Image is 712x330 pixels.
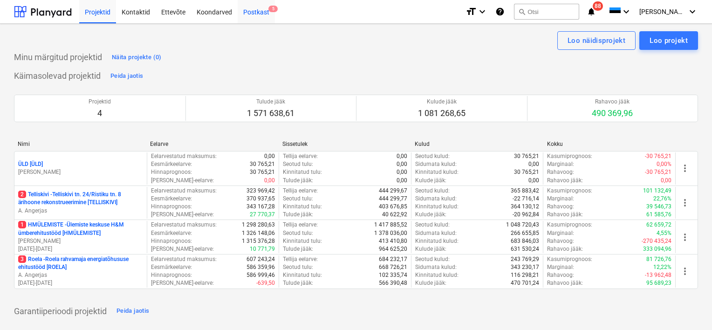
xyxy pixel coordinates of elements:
[477,6,488,17] i: keyboard_arrow_down
[547,221,592,229] p: Kasumiprognoos :
[687,6,698,17] i: keyboard_arrow_down
[283,177,313,185] p: Tulude jääk :
[547,187,592,195] p: Kasumiprognoos :
[415,211,446,219] p: Kulude jääk :
[592,98,633,106] p: Rahavoo jääk
[379,187,407,195] p: 444 299,67
[547,237,574,245] p: Rahavoog :
[511,245,539,253] p: 631 530,24
[547,263,574,271] p: Marginaal :
[110,50,164,65] button: Näita projekte (0)
[466,6,477,17] i: format_size
[415,160,457,168] p: Sidumata kulud :
[547,160,574,168] p: Marginaal :
[657,229,671,237] p: 4,55%
[415,152,450,160] p: Seotud kulud :
[18,160,43,168] p: ÜLD [ÜLD]
[283,221,318,229] p: Tellija eelarve :
[514,4,579,20] button: Otsi
[547,195,574,203] p: Marginaal :
[661,177,671,185] p: 0,00
[653,263,671,271] p: 12,22%
[645,168,671,176] p: -30 765,21
[415,271,459,279] p: Kinnitatud kulud :
[645,271,671,279] p: -13 962,48
[18,191,26,198] span: 2
[511,187,539,195] p: 365 883,42
[415,187,450,195] p: Seotud kulud :
[283,211,313,219] p: Tulude jääk :
[283,195,313,203] p: Seotud tulu :
[379,279,407,287] p: 566 390,48
[18,279,143,287] p: [DATE] - [DATE]
[511,229,539,237] p: 266 655,85
[151,245,214,253] p: [PERSON_NAME]-eelarve :
[646,211,671,219] p: 61 585,76
[283,263,313,271] p: Seotud tulu :
[418,108,466,119] p: 1 081 268,65
[415,177,446,185] p: Kulude jääk :
[264,177,275,185] p: 0,00
[587,6,596,17] i: notifications
[151,152,217,160] p: Eelarvestatud maksumus :
[547,279,583,287] p: Rahavoo jääk :
[18,271,143,279] p: A. Angerjas
[397,152,407,160] p: 0,00
[415,141,540,147] div: Kulud
[511,271,539,279] p: 116 298,21
[397,160,407,168] p: 0,00
[511,237,539,245] p: 683 846,03
[116,306,149,316] div: Peida jaotis
[250,168,275,176] p: 30 765,21
[283,229,313,237] p: Seotud tulu :
[264,152,275,160] p: 0,00
[89,98,111,106] p: Projektid
[645,152,671,160] p: -30 765,21
[247,108,294,119] p: 1 571 638,61
[547,177,583,185] p: Rahavoo jääk :
[242,237,275,245] p: 1 315 376,28
[283,279,313,287] p: Tulude jääk :
[643,245,671,253] p: 333 094,96
[18,255,26,263] span: 3
[14,70,101,82] p: Käimasolevad projektid
[639,31,698,50] button: Loo projekt
[18,191,143,206] p: Telliskivi - Telliskivi tn. 24/Ristiku tn. 8 ärihoone rekonstrueerimine [TELLISKIVI]
[593,1,603,11] span: 88
[18,221,143,253] div: 1HMÜLEMISTE -Ülemiste keskuse H&M ümberehitustööd [HMÜLEMISTE][PERSON_NAME][DATE]-[DATE]
[247,98,294,106] p: Tulude jääk
[18,221,143,237] p: HMÜLEMISTE - Ülemiste keskuse H&M ümberehitustööd [HMÜLEMISTE]
[513,211,539,219] p: -20 962,84
[415,263,457,271] p: Sidumata kulud :
[415,195,457,203] p: Sidumata kulud :
[151,229,192,237] p: Eesmärkeelarve :
[528,160,539,168] p: 0,00
[646,255,671,263] p: 81 726,76
[151,221,217,229] p: Eelarvestatud maksumus :
[547,141,672,147] div: Kokku
[246,271,275,279] p: 586 999,46
[112,52,162,63] div: Näita projekte (0)
[18,207,143,215] p: A. Angerjas
[18,141,143,147] div: Nimi
[653,195,671,203] p: 22,76%
[151,271,192,279] p: Hinnaprognoos :
[250,245,275,253] p: 10 771,79
[528,177,539,185] p: 0,00
[242,229,275,237] p: 1 326 148,06
[415,279,446,287] p: Kulude jääk :
[250,211,275,219] p: 27 770,37
[151,203,192,211] p: Hinnaprognoos :
[495,6,505,17] i: Abikeskus
[514,152,539,160] p: 30 765,21
[18,245,143,253] p: [DATE] - [DATE]
[547,203,574,211] p: Rahavoog :
[415,245,446,253] p: Kulude jääk :
[89,108,111,119] p: 4
[547,255,592,263] p: Kasumiprognoos :
[151,160,192,168] p: Eesmärkeelarve :
[547,211,583,219] p: Rahavoo jääk :
[18,168,143,176] p: [PERSON_NAME]
[643,187,671,195] p: 101 132,49
[511,279,539,287] p: 470 701,24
